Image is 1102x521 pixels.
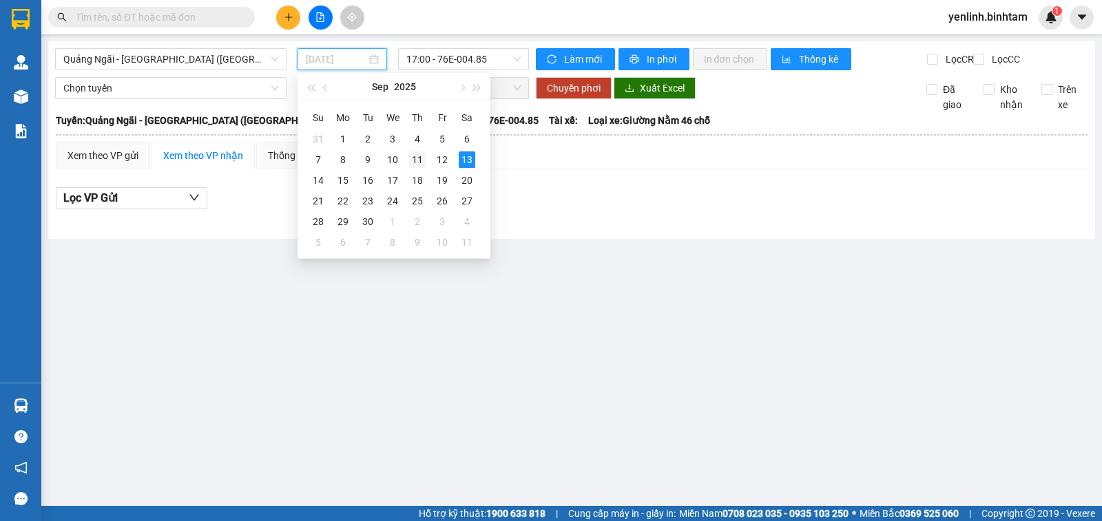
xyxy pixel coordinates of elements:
[360,234,376,251] div: 7
[852,511,856,516] span: ⚪️
[937,8,1039,25] span: yenlinh.binhtam
[163,148,243,163] div: Xem theo VP nhận
[384,193,401,209] div: 24
[409,213,426,230] div: 2
[63,78,278,98] span: Chọn tuyến
[315,12,325,22] span: file-add
[384,172,401,189] div: 17
[486,508,545,519] strong: 1900 633 818
[430,149,455,170] td: 2025-09-12
[306,211,331,232] td: 2025-09-28
[306,149,331,170] td: 2025-09-07
[455,149,479,170] td: 2025-09-13
[430,191,455,211] td: 2025-09-26
[588,113,710,128] span: Loại xe: Giường Nằm 46 chỗ
[340,6,364,30] button: aim
[679,506,849,521] span: Miền Nam
[331,129,355,149] td: 2025-09-01
[360,213,376,230] div: 30
[14,89,28,104] img: warehouse-icon
[335,234,351,251] div: 6
[276,6,300,30] button: plus
[455,107,479,129] th: Sa
[1070,6,1094,30] button: caret-down
[1054,6,1059,16] span: 1
[360,131,376,147] div: 2
[782,54,793,65] span: bar-chart
[310,213,326,230] div: 28
[405,211,430,232] td: 2025-10-02
[67,148,138,163] div: Xem theo VP gửi
[380,170,405,191] td: 2025-09-17
[384,234,401,251] div: 8
[384,131,401,147] div: 3
[722,508,849,519] strong: 0708 023 035 - 0935 103 250
[394,73,416,100] button: 2025
[335,151,351,168] div: 8
[419,506,545,521] span: Hỗ trợ kỹ thuật:
[331,191,355,211] td: 2025-09-22
[355,211,380,232] td: 2025-09-30
[14,430,28,443] span: question-circle
[76,10,238,25] input: Tìm tên, số ĐT hoặc mã đơn
[310,131,326,147] div: 31
[614,77,696,99] button: downloadXuất Excel
[355,170,380,191] td: 2025-09-16
[331,211,355,232] td: 2025-09-29
[937,82,973,112] span: Đã giao
[405,149,430,170] td: 2025-09-11
[310,151,326,168] div: 7
[459,213,475,230] div: 4
[360,193,376,209] div: 23
[56,115,341,126] b: Tuyến: Quảng Ngãi - [GEOGRAPHIC_DATA] ([GEOGRAPHIC_DATA])
[1045,11,1057,23] img: icon-new-feature
[405,191,430,211] td: 2025-09-25
[459,172,475,189] div: 20
[306,52,367,67] input: 13/09/2025
[380,107,405,129] th: We
[306,129,331,149] td: 2025-08-31
[331,107,355,129] th: Mo
[409,151,426,168] div: 11
[630,54,641,65] span: printer
[409,131,426,147] div: 4
[63,189,118,206] span: Lọc VP Gửi
[536,48,615,70] button: syncLàm mới
[618,48,689,70] button: printerIn phơi
[455,129,479,149] td: 2025-09-06
[405,170,430,191] td: 2025-09-18
[335,193,351,209] div: 22
[549,113,578,128] span: Tài xế:
[405,232,430,253] td: 2025-10-09
[409,234,426,251] div: 9
[380,211,405,232] td: 2025-10-01
[459,234,475,251] div: 11
[380,232,405,253] td: 2025-10-08
[434,131,450,147] div: 5
[568,506,676,521] span: Cung cấp máy in - giấy in:
[455,170,479,191] td: 2025-09-20
[63,49,278,70] span: Quảng Ngãi - Sài Gòn (Vạn Phúc)
[995,82,1030,112] span: Kho nhận
[57,12,67,22] span: search
[455,191,479,211] td: 2025-09-27
[434,213,450,230] div: 3
[14,55,28,70] img: warehouse-icon
[455,211,479,232] td: 2025-10-04
[355,107,380,129] th: Tu
[306,191,331,211] td: 2025-09-21
[409,172,426,189] div: 18
[409,193,426,209] div: 25
[268,148,307,163] div: Thống kê
[940,52,976,67] span: Lọc CR
[380,191,405,211] td: 2025-09-24
[434,193,450,209] div: 26
[331,232,355,253] td: 2025-10-06
[459,151,475,168] div: 13
[14,492,28,505] span: message
[459,193,475,209] div: 27
[355,232,380,253] td: 2025-10-07
[355,129,380,149] td: 2025-09-02
[310,172,326,189] div: 14
[547,54,559,65] span: sync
